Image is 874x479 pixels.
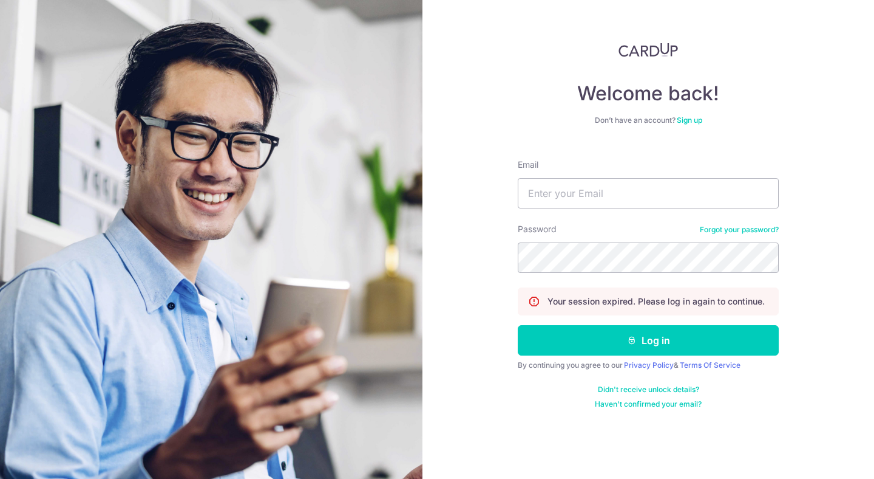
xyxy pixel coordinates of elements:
[518,178,779,208] input: Enter your Email
[677,115,702,125] a: Sign up
[518,223,557,235] label: Password
[598,385,699,395] a: Didn't receive unlock details?
[700,225,779,235] a: Forgot your password?
[518,360,779,370] div: By continuing you agree to our &
[547,295,765,308] p: Your session expired. Please log in again to continue.
[680,360,740,370] a: Terms Of Service
[518,81,779,106] h4: Welcome back!
[624,360,674,370] a: Privacy Policy
[518,159,538,171] label: Email
[595,399,702,409] a: Haven't confirmed your email?
[618,43,678,57] img: CardUp Logo
[518,115,779,125] div: Don’t have an account?
[518,325,779,356] button: Log in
